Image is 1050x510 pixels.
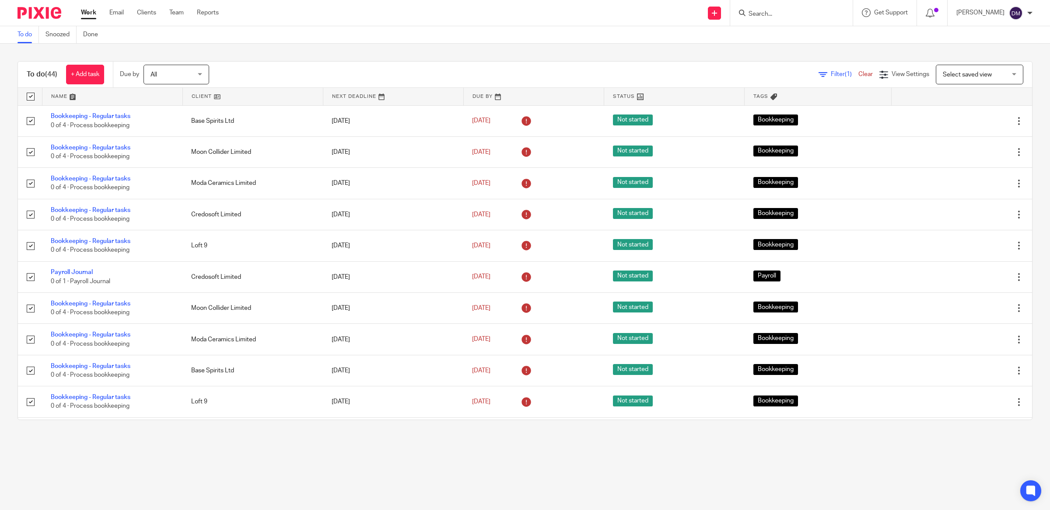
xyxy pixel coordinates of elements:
span: 0 of 4 · Process bookkeeping [51,309,129,316]
a: Bookkeeping - Regular tasks [51,207,130,213]
span: 0 of 4 · Process bookkeeping [51,153,129,160]
a: Bookkeeping - Regular tasks [51,301,130,307]
td: [DATE] [323,386,463,417]
span: Tags [753,94,768,99]
span: Bookkeeping [753,239,798,250]
span: Bookkeeping [753,114,798,125]
span: Payroll [753,271,780,281]
a: Email [109,8,124,17]
img: svg%3E [1009,6,1023,20]
span: Filter [831,71,858,77]
span: Bookkeeping [753,396,798,406]
span: Get Support [874,10,908,16]
span: Not started [613,271,653,281]
td: Base Spirits Ltd [182,355,323,386]
td: [DATE] [323,105,463,136]
span: Not started [613,302,653,312]
a: Reports [197,8,219,17]
span: Not started [613,114,653,125]
span: [DATE] [472,118,490,124]
span: 0 of 4 · Process bookkeeping [51,403,129,409]
span: 0 of 4 · Process bookkeeping [51,185,129,191]
td: Credosoft Limited [182,261,323,292]
td: [DATE] [323,168,463,199]
h1: To do [27,70,57,79]
td: Loft 9 [182,386,323,417]
a: Done [83,26,105,43]
span: Bookkeeping [753,333,798,344]
a: Bookkeeping - Regular tasks [51,145,130,151]
span: [DATE] [472,212,490,218]
span: [DATE] [472,149,490,155]
td: Moda Ceramics Limited [182,168,323,199]
td: Moda Ceramics Limited [182,324,323,355]
span: Select saved view [943,72,992,78]
td: [DATE] [323,355,463,386]
input: Search [748,10,826,18]
span: Not started [613,177,653,188]
span: [DATE] [472,399,490,405]
img: Pixie [17,7,61,19]
td: [DATE] [323,417,463,448]
a: Clients [137,8,156,17]
span: [DATE] [472,368,490,374]
span: (1) [845,71,852,77]
a: Work [81,8,96,17]
span: (44) [45,71,57,78]
span: Not started [613,364,653,375]
span: [DATE] [472,243,490,249]
span: 0 of 4 · Process bookkeeping [51,341,129,347]
a: Bookkeeping - Regular tasks [51,113,130,119]
a: Team [169,8,184,17]
span: Not started [613,333,653,344]
a: Bookkeeping - Regular tasks [51,394,130,400]
span: Bookkeeping [753,364,798,375]
td: [DATE] [323,261,463,292]
span: Not started [613,396,653,406]
span: 0 of 4 · Process bookkeeping [51,372,129,378]
td: [DATE] [323,230,463,261]
span: [DATE] [472,274,490,280]
a: Bookkeeping - Regular tasks [51,238,130,244]
span: All [150,72,157,78]
td: Moon Collider Limited [182,293,323,324]
span: View Settings [892,71,929,77]
span: 0 of 1 · Payroll Journal [51,278,110,284]
td: [DATE] [323,136,463,167]
a: Payroll Journal [51,269,93,275]
td: [DATE] [323,293,463,324]
a: Bookkeeping - Regular tasks [51,176,130,182]
td: Moda Ceramics Limited [182,417,323,448]
td: [DATE] [323,199,463,230]
span: 0 of 4 · Process bookkeeping [51,122,129,128]
a: To do [17,26,39,43]
span: [DATE] [472,180,490,186]
span: [DATE] [472,336,490,342]
span: 0 of 4 · Process bookkeeping [51,247,129,253]
span: Bookkeeping [753,208,798,219]
td: [DATE] [323,324,463,355]
span: Bookkeeping [753,146,798,156]
a: Bookkeeping - Regular tasks [51,363,130,369]
span: 0 of 4 · Process bookkeeping [51,216,129,222]
span: Not started [613,146,653,156]
span: Bookkeeping [753,177,798,188]
span: [DATE] [472,305,490,311]
td: Loft 9 [182,230,323,261]
td: Credosoft Limited [182,199,323,230]
p: [PERSON_NAME] [956,8,1004,17]
a: Bookkeeping - Regular tasks [51,332,130,338]
td: Base Spirits Ltd [182,105,323,136]
a: Clear [858,71,873,77]
span: Not started [613,208,653,219]
a: Snoozed [45,26,77,43]
span: Not started [613,239,653,250]
span: Bookkeeping [753,302,798,312]
td: Moon Collider Limited [182,136,323,167]
a: + Add task [66,65,104,84]
p: Due by [120,70,139,79]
